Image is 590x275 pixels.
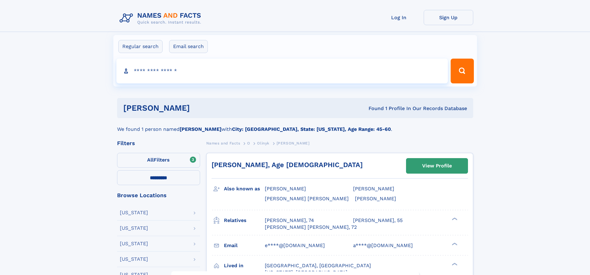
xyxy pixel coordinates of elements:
[120,241,148,246] div: [US_STATE]
[224,260,265,271] h3: Lived in
[247,139,250,147] a: O
[120,226,148,231] div: [US_STATE]
[117,193,200,198] div: Browse Locations
[353,217,403,224] a: [PERSON_NAME], 55
[247,141,250,145] span: O
[232,126,391,132] b: City: [GEOGRAPHIC_DATA], State: [US_STATE], Age Range: 45-60
[117,140,200,146] div: Filters
[355,196,396,202] span: [PERSON_NAME]
[117,10,206,27] img: Logo Names and Facts
[120,257,148,262] div: [US_STATE]
[224,215,265,226] h3: Relatives
[118,40,163,53] label: Regular search
[123,104,279,112] h1: [PERSON_NAME]
[265,217,314,224] a: [PERSON_NAME], 74
[424,10,473,25] a: Sign Up
[450,242,458,246] div: ❯
[265,196,349,202] span: [PERSON_NAME] [PERSON_NAME]
[212,161,363,169] a: [PERSON_NAME], Age [DEMOGRAPHIC_DATA]
[450,262,458,266] div: ❯
[257,139,269,147] a: Olinyk
[451,59,474,83] button: Search Button
[257,141,269,145] span: Olinyk
[265,186,306,192] span: [PERSON_NAME]
[277,141,310,145] span: [PERSON_NAME]
[147,157,154,163] span: All
[353,186,394,192] span: [PERSON_NAME]
[120,210,148,215] div: [US_STATE]
[265,224,357,231] a: [PERSON_NAME] [PERSON_NAME], 72
[169,40,208,53] label: Email search
[224,240,265,251] h3: Email
[422,159,452,173] div: View Profile
[116,59,448,83] input: search input
[224,184,265,194] h3: Also known as
[450,217,458,221] div: ❯
[117,118,473,133] div: We found 1 person named with .
[374,10,424,25] a: Log In
[117,153,200,168] label: Filters
[206,139,240,147] a: Names and Facts
[180,126,221,132] b: [PERSON_NAME]
[265,263,371,268] span: [GEOGRAPHIC_DATA], [GEOGRAPHIC_DATA]
[279,105,467,112] div: Found 1 Profile In Our Records Database
[406,158,468,173] a: View Profile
